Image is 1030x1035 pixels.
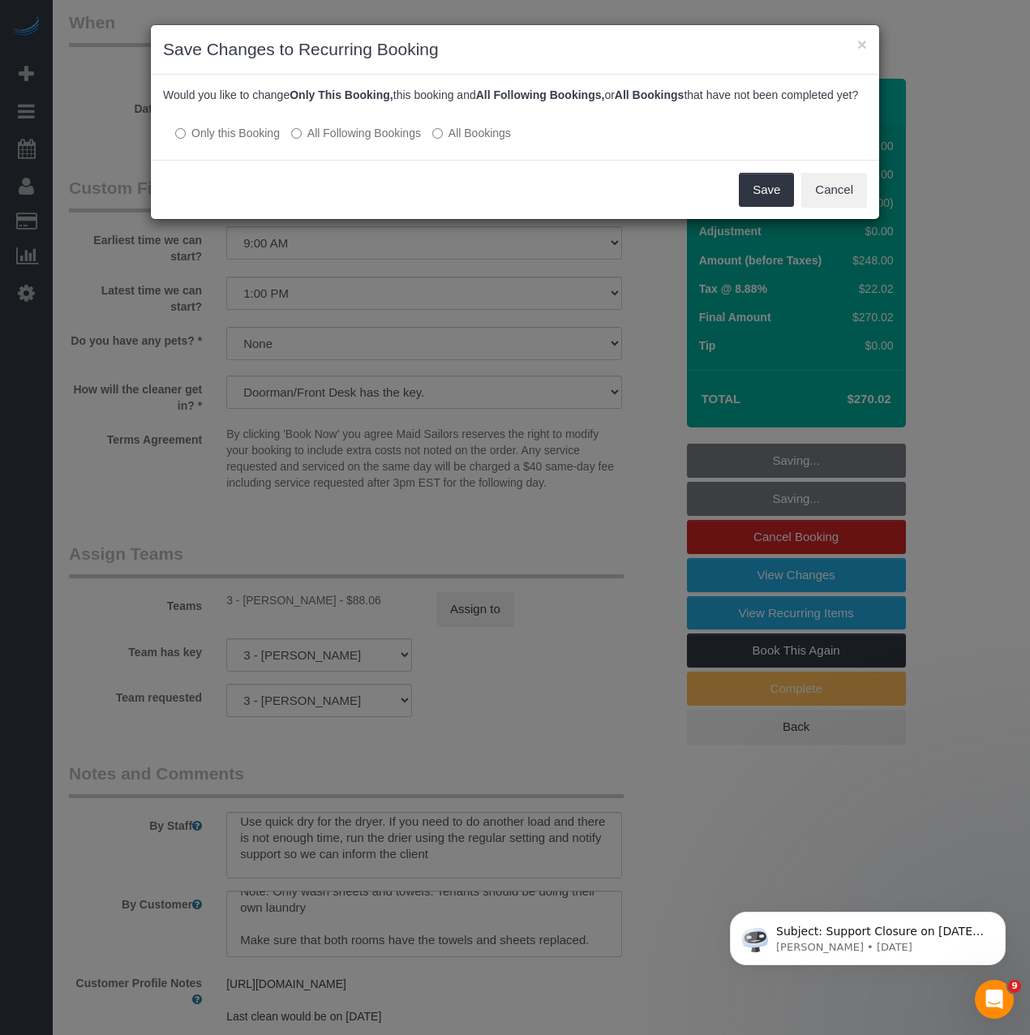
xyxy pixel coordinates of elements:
h3: Save Changes to Recurring Booking [163,37,867,62]
button: Cancel [801,173,867,207]
label: All other bookings in the series will remain the same. [175,125,280,141]
label: All bookings that have not been completed yet will be changed. [432,125,511,141]
iframe: Intercom notifications message [706,878,1030,991]
input: Only this Booking [175,128,186,139]
input: All Bookings [432,128,443,139]
button: Save [739,173,794,207]
button: × [857,36,867,53]
b: Only This Booking, [290,88,393,101]
iframe: Intercom live chat [975,980,1014,1019]
b: All Following Bookings, [476,88,605,101]
input: All Following Bookings [291,128,302,139]
span: 9 [1008,980,1021,993]
b: All Bookings [615,88,685,101]
p: Would you like to change this booking and or that have not been completed yet? [163,87,867,103]
label: This and all the bookings after it will be changed. [291,125,421,141]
